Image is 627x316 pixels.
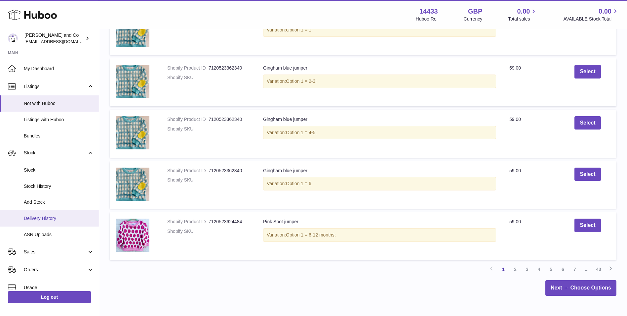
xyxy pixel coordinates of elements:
img: image_27f44249-cb91-4faf-b273-269eec851c10.heic [116,168,149,201]
div: Variation: [263,126,496,139]
div: [PERSON_NAME] and Co [24,32,84,45]
dt: Shopify Product ID [167,65,209,71]
span: Add Stock [24,199,94,205]
span: My Dashboard [24,66,94,72]
div: Huboo Ref [416,16,438,22]
span: 59.00 [509,117,521,122]
span: AVAILABLE Stock Total [563,16,619,22]
div: Gingham blue jumper [263,116,496,123]
button: Select [574,116,601,130]
img: internalAdmin-14433@internal.huboo.com [8,33,18,43]
span: ASN Uploads [24,232,94,238]
span: Option 1 = 1; [286,27,313,32]
span: 0.00 [599,7,611,16]
a: 5 [545,263,557,275]
span: Usage [24,285,94,291]
a: 1 [497,263,509,275]
span: Stock History [24,183,94,189]
span: ... [581,263,593,275]
div: Variation: [263,75,496,88]
a: 7 [569,263,581,275]
span: [EMAIL_ADDRESS][DOMAIN_NAME] [24,39,97,44]
img: image_27f44249-cb91-4faf-b273-269eec851c10.heic [116,65,149,98]
dd: 7120523624484 [209,219,250,225]
a: 0.00 Total sales [508,7,537,22]
span: 59.00 [509,168,521,173]
img: image_27f44249-cb91-4faf-b273-269eec851c10.heic [116,116,149,149]
span: Option 1 = 6-12 months; [286,232,336,237]
span: Option 1 = 2-3; [286,79,317,84]
dt: Shopify SKU [167,177,209,183]
div: Gingham blue jumper [263,65,496,71]
button: Select [574,168,601,181]
a: Log out [8,291,91,303]
div: Currency [464,16,483,22]
a: 4 [533,263,545,275]
span: 59.00 [509,65,521,71]
span: Orders [24,267,87,273]
a: Next → Choose Options [545,280,616,296]
strong: GBP [468,7,482,16]
dt: Shopify SKU [167,75,209,81]
strong: 14433 [419,7,438,16]
span: Sales [24,249,87,255]
div: Pink Spot jumper [263,219,496,225]
dt: Shopify Product ID [167,168,209,174]
span: Stock [24,167,94,173]
img: FullSizeRender_28f4d581-78a5-4413-950e-75b9fadd6985.heic [116,219,149,252]
a: 3 [521,263,533,275]
a: 6 [557,263,569,275]
span: Option 1 = 4-5; [286,130,317,135]
span: Total sales [508,16,537,22]
dd: 7120523362340 [209,65,250,71]
div: Gingham blue jumper [263,168,496,174]
a: 0.00 AVAILABLE Stock Total [563,7,619,22]
span: 59.00 [509,219,521,224]
button: Select [574,65,601,79]
span: Bundles [24,133,94,139]
dt: Shopify Product ID [167,219,209,225]
a: 43 [593,263,605,275]
img: image_27f44249-cb91-4faf-b273-269eec851c10.heic [116,14,149,47]
dd: 7120523362340 [209,116,250,123]
div: Variation: [263,177,496,190]
dt: Shopify SKU [167,228,209,235]
div: Variation: [263,23,496,37]
div: Variation: [263,228,496,242]
span: Listings [24,83,87,90]
span: Listings with Huboo [24,117,94,123]
span: Option 1 = 6; [286,181,313,186]
span: Delivery History [24,215,94,222]
button: Select [574,219,601,232]
dt: Shopify Product ID [167,116,209,123]
span: 0.00 [517,7,530,16]
span: Not with Huboo [24,100,94,107]
dd: 7120523362340 [209,168,250,174]
a: 2 [509,263,521,275]
span: Stock [24,150,87,156]
dt: Shopify SKU [167,126,209,132]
